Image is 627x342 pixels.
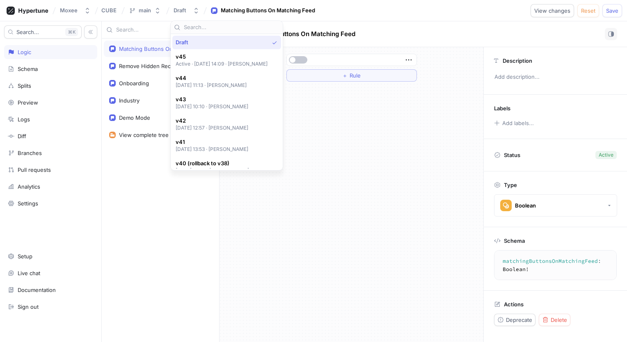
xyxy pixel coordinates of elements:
div: Live chat [18,270,40,276]
p: Type [504,182,517,188]
input: Search... [184,23,279,32]
div: Pull requests [18,166,51,173]
button: Boolean [494,194,617,217]
p: Description [503,57,532,64]
span: Search... [16,30,39,34]
div: Branches [18,150,42,156]
p: Add description... [491,70,620,84]
div: Settings [18,200,38,207]
span: Save [606,8,618,13]
input: Search... [116,26,199,34]
p: [DATE] 11:13 ‧ [PERSON_NAME] [176,82,247,89]
div: Setup [18,253,32,260]
button: Deprecate [494,314,535,326]
span: v44 [176,75,247,82]
button: main [126,4,164,17]
div: main [139,7,151,14]
button: Moxee [57,4,94,17]
button: View changes [531,4,574,17]
div: Onboarding [119,80,149,87]
span: v42 [176,117,249,124]
span: Rule [350,73,361,78]
a: Documentation [4,283,97,297]
div: Matching Buttons On Matching Feed [119,46,208,52]
span: Reset [581,8,595,13]
p: [DATE] 12:57 ‧ [PERSON_NAME] [176,124,249,131]
span: Delete [551,317,567,322]
div: Schema [18,66,38,72]
p: Active ‧ [DATE] 14:09 ‧ [PERSON_NAME] [176,60,268,67]
button: Reset [577,4,599,17]
div: Analytics [18,183,40,190]
div: K [65,28,78,36]
button: ＋Rule [286,69,417,82]
div: Documentation [18,287,56,293]
div: Active [599,151,613,159]
span: CUBE [101,7,117,13]
div: Sign out [18,303,39,310]
div: Preview [18,99,38,106]
p: [DATE] 10:10 ‧ [PERSON_NAME] [176,103,249,110]
div: Logic [18,49,31,55]
div: Draft [174,7,186,14]
span: v45 [176,53,268,60]
p: [DATE] 13:53 ‧ [PERSON_NAME] [176,146,249,153]
span: Deprecate [506,317,532,322]
button: Search...K [4,25,82,39]
p: Schema [504,237,525,244]
div: Boolean [515,202,536,209]
p: Status [504,149,520,161]
button: Draft [170,4,203,17]
div: Splits [18,82,31,89]
div: Industry [119,97,140,104]
button: Add labels... [491,118,536,128]
div: Diff [18,133,26,139]
div: Moxee [60,7,78,14]
span: Draft [176,39,188,46]
div: Matching Buttons On Matching Feed [221,7,315,15]
p: Actions [504,301,524,308]
span: v43 [176,96,249,103]
p: [DATE] 12:44 ‧ [PERSON_NAME] [176,167,249,174]
span: View changes [534,8,570,13]
span: Matching Buttons On Matching Feed [247,31,355,37]
button: Save [602,4,622,17]
span: v40 (rollback to v38) [176,160,249,167]
p: Labels [494,105,510,112]
span: ＋ [342,73,348,78]
div: Remove Hidden Records From Export [119,63,208,69]
span: v41 [176,139,249,146]
div: View complete tree [119,132,169,138]
div: Logs [18,116,30,123]
div: Demo Mode [119,114,150,121]
button: Delete [539,314,570,326]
